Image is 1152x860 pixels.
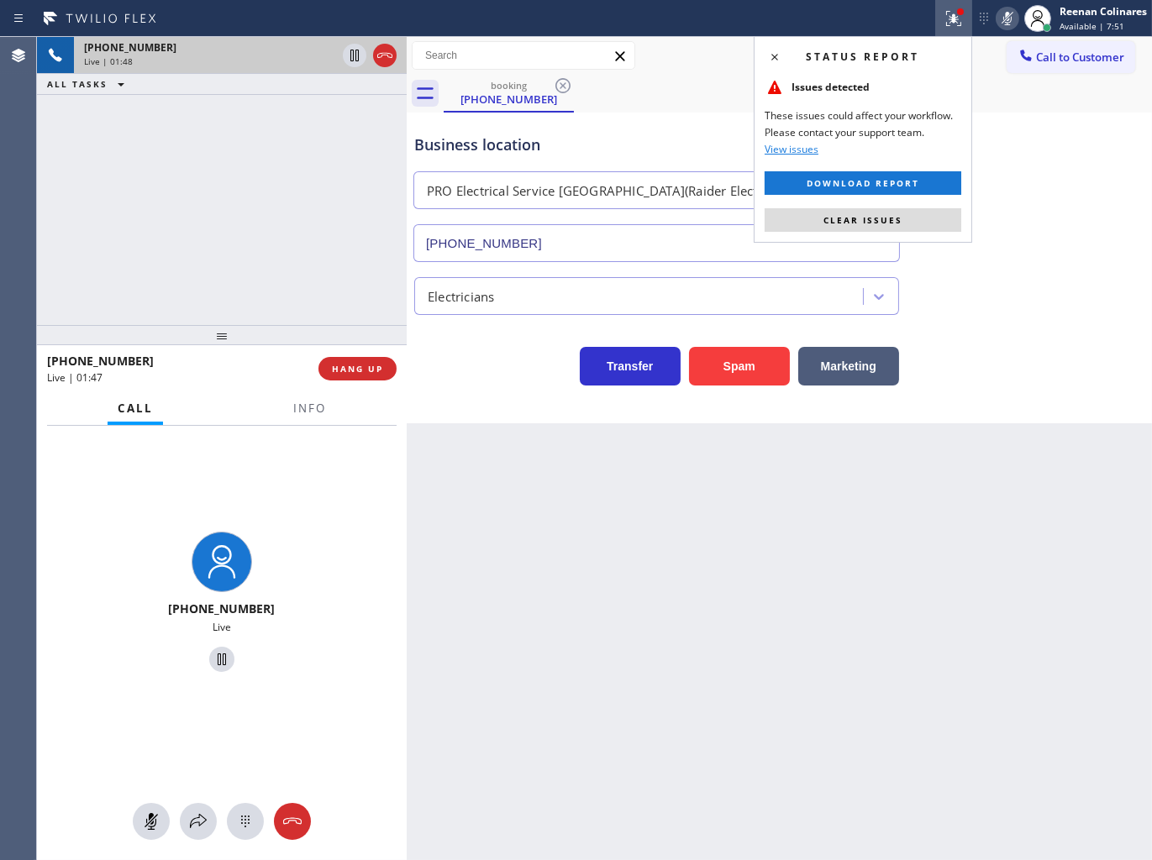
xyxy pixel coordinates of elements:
button: Hold Customer [209,647,234,672]
button: Marketing [798,347,899,385]
button: Mute [133,803,170,840]
span: ALL TASKS [47,78,108,90]
span: Call [118,401,153,416]
div: Reenan Colinares [1060,4,1147,18]
span: [PHONE_NUMBER] [84,40,176,55]
span: Live | 01:47 [47,370,103,385]
button: Call [108,392,163,425]
span: Info [293,401,326,416]
span: Live | 01:48 [84,55,133,67]
div: booking [445,79,572,92]
button: Info [283,392,336,425]
button: Open dialpad [227,803,264,840]
div: Electricians [428,286,494,306]
span: Live [213,620,231,634]
button: Hang up [274,803,311,840]
button: Hang up [373,44,397,67]
span: Available | 7:51 [1060,20,1124,32]
button: Mute [996,7,1019,30]
span: [PHONE_NUMBER] [47,353,154,369]
button: Spam [689,347,790,385]
button: Transfer [580,347,681,385]
div: Business location [414,134,899,156]
button: Hold Customer [343,44,366,67]
div: [PHONE_NUMBER] [445,92,572,107]
span: [PHONE_NUMBER] [169,600,276,616]
button: Call to Customer [1007,41,1135,73]
button: Open directory [180,803,217,840]
span: HANG UP [332,363,383,375]
div: PRO Electrical Service [GEOGRAPHIC_DATA](Raider Electric) [427,181,776,201]
button: HANG UP [318,357,397,380]
input: Phone Number [413,224,900,262]
div: (908) 370-3646 [445,75,572,111]
input: Search [413,42,634,69]
span: Call to Customer [1036,50,1124,65]
button: ALL TASKS [37,74,141,94]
